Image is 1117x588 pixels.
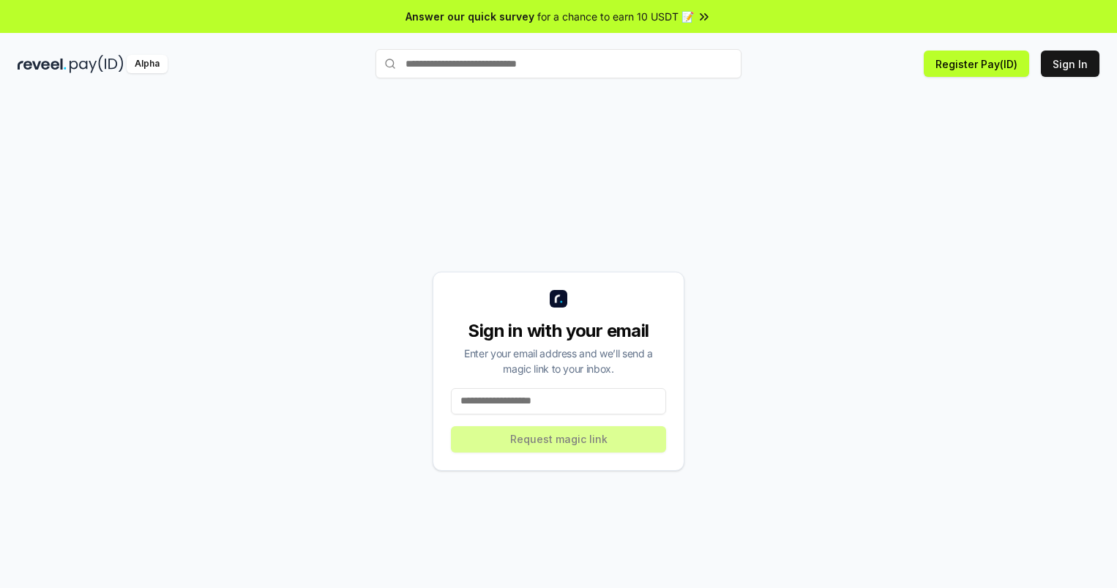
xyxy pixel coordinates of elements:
div: Sign in with your email [451,319,666,343]
button: Sign In [1041,51,1099,77]
button: Register Pay(ID) [924,51,1029,77]
div: Alpha [127,55,168,73]
span: for a chance to earn 10 USDT 📝 [537,9,694,24]
div: Enter your email address and we’ll send a magic link to your inbox. [451,346,666,376]
span: Answer our quick survey [406,9,534,24]
img: reveel_dark [18,55,67,73]
img: logo_small [550,290,567,308]
img: pay_id [70,55,124,73]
